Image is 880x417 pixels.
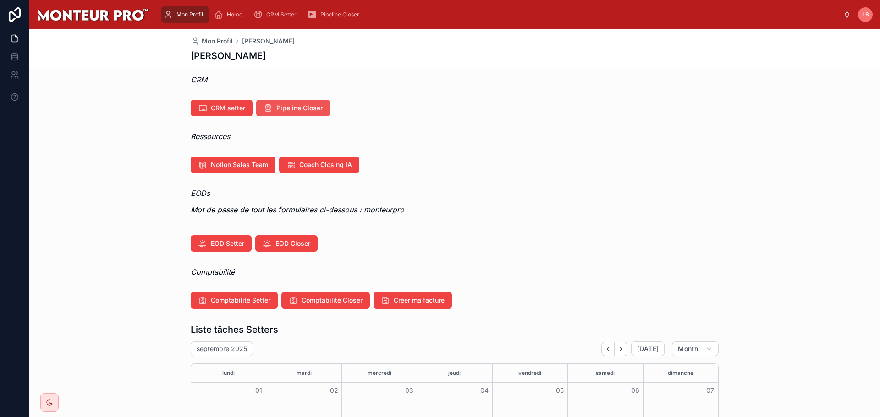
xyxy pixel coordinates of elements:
[394,296,445,305] span: Créer ma facture
[161,6,209,23] a: Mon Profil
[343,364,415,382] div: mercredi
[191,132,230,141] em: Ressources
[191,267,235,276] em: Comptabilité
[192,364,264,382] div: lundi
[569,364,641,382] div: samedi
[637,345,659,353] span: [DATE]
[615,342,627,356] button: Next
[176,11,203,18] span: Mon Profil
[494,364,566,382] div: vendredi
[554,385,565,396] button: 05
[630,385,641,396] button: 06
[279,157,359,173] button: Coach Closing IA
[211,6,249,23] a: Home
[191,235,252,252] button: EOD Setter
[299,160,352,169] span: Coach Closing IA
[479,385,490,396] button: 04
[329,385,340,396] button: 02
[37,7,149,22] img: App logo
[191,205,404,214] em: Mot de passe de tout les formulaires ci-dessous : monteurpro
[191,323,278,336] h1: Liste tâches Setters
[191,100,253,116] button: CRM setter
[266,11,297,18] span: CRM Setter
[255,235,318,252] button: EOD Closer
[191,75,207,84] em: CRM
[418,364,490,382] div: jeudi
[705,385,716,396] button: 07
[211,296,270,305] span: Comptabilité Setter
[253,385,264,396] button: 01
[268,364,340,382] div: mardi
[276,103,323,113] span: Pipeline Closer
[191,37,233,46] a: Mon Profil
[256,100,330,116] button: Pipeline Closer
[191,49,266,62] h1: [PERSON_NAME]
[281,292,370,309] button: Comptabilité Closer
[191,292,278,309] button: Comptabilité Setter
[211,103,245,113] span: CRM setter
[601,342,615,356] button: Back
[305,6,366,23] a: Pipeline Closer
[275,239,310,248] span: EOD Closer
[242,37,295,46] a: [PERSON_NAME]
[191,157,275,173] button: Notion Sales Team
[211,239,244,248] span: EOD Setter
[374,292,452,309] button: Créer ma facture
[862,11,869,18] span: LB
[202,37,233,46] span: Mon Profil
[251,6,303,23] a: CRM Setter
[197,344,247,353] h2: septembre 2025
[631,341,665,356] button: [DATE]
[320,11,359,18] span: Pipeline Closer
[645,364,717,382] div: dimanche
[227,11,242,18] span: Home
[302,296,363,305] span: Comptabilité Closer
[191,189,210,198] em: EODs
[672,341,719,356] button: Month
[678,345,698,353] span: Month
[156,5,843,25] div: scrollable content
[211,160,268,169] span: Notion Sales Team
[404,385,415,396] button: 03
